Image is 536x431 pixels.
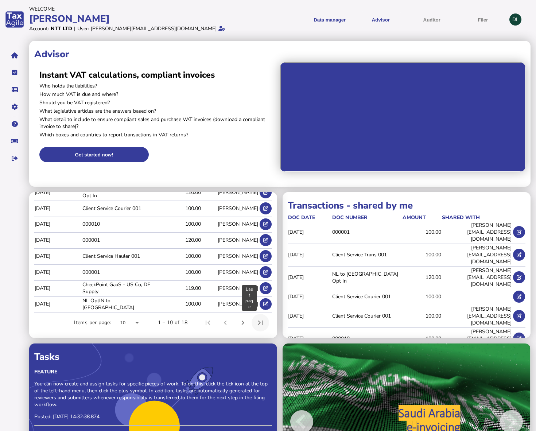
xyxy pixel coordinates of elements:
h1: Advisor [34,48,525,61]
td: 100.00 [158,201,201,215]
td: [PERSON_NAME] [201,201,259,215]
p: What detail to include to ensure compliant sales and purchase VAT invoices (download a compliant ... [39,116,275,130]
p: What legislative articles are the answers based on? [39,108,275,114]
td: 000010 [82,217,158,232]
button: Previous page [217,314,234,331]
td: Client Service Courier 001 [332,305,402,327]
div: NTT Ltd [51,25,72,32]
div: Items per page: [74,319,111,326]
button: Get started now! [39,147,149,162]
td: [PERSON_NAME][EMAIL_ADDRESS][DOMAIN_NAME] [442,305,512,327]
p: Posted: [DATE] 14:32:38.874 [34,413,272,420]
div: Account: [29,25,49,32]
div: doc number [332,214,368,221]
td: 100.00 [402,221,442,243]
td: 000001 [82,264,158,279]
td: [DATE] [34,280,82,295]
button: Open shared transaction [260,250,272,262]
div: [PERSON_NAME] [29,12,266,25]
div: shared with [442,214,512,221]
p: Should you be VAT registered? [39,99,275,106]
td: [DATE] [288,221,332,243]
td: 000001 [82,233,158,248]
td: [DATE] [288,267,332,288]
div: Last page [242,285,257,311]
td: [DATE] [288,328,332,350]
td: 100.00 [402,289,442,304]
button: Open shared transaction [513,333,525,345]
td: 000001 [332,221,402,243]
td: Client Service Courier 001 [82,201,158,215]
td: Client Service Hauler 001 [82,249,158,264]
td: [PERSON_NAME] [201,249,259,264]
div: Feature [34,368,272,375]
td: [DATE] [34,264,82,279]
button: Open shared transaction [513,310,525,322]
div: doc date [288,214,315,221]
td: [PERSON_NAME][EMAIL_ADDRESS][DOMAIN_NAME] [442,267,512,288]
button: Auditor [409,11,455,28]
td: 100.00 [158,217,201,232]
td: 120.00 [158,185,201,199]
td: CheckPoint GaaS - US Co, DE Supply [82,280,158,295]
div: shared with [442,214,480,221]
td: Client Service Trans 001 [332,244,402,266]
button: Shows a dropdown of Data manager options [307,11,353,28]
div: Amount [403,214,441,221]
button: Help pages [7,116,22,132]
button: Tasks [7,65,22,80]
button: Shows a dropdown of VAT Advisor options [358,11,404,28]
td: 100.00 [402,305,442,327]
button: Data manager [7,82,22,97]
td: [PERSON_NAME][EMAIL_ADDRESS][DOMAIN_NAME] [442,328,512,350]
menu: navigate products [269,11,506,28]
button: Open shared transaction [513,226,525,238]
h1: Transactions - shared by me [288,199,525,212]
td: [DATE] [288,305,332,327]
button: Next page [234,314,252,331]
td: 119.00 [158,280,201,295]
td: [PERSON_NAME] [201,233,259,248]
td: [DATE] [34,233,82,248]
td: [DATE] [288,289,332,304]
td: 120.00 [158,233,201,248]
td: 000010 [332,328,402,350]
td: NL to [GEOGRAPHIC_DATA] Opt In [82,185,158,199]
td: [DATE] [288,244,332,266]
td: [PERSON_NAME][EMAIL_ADDRESS][DOMAIN_NAME] [442,221,512,243]
p: How much VAT is due and where? [39,91,275,98]
div: | [74,25,75,32]
td: [PERSON_NAME] [201,296,259,311]
button: Open shared transaction [260,202,272,214]
div: Tasks [34,350,272,363]
td: [PERSON_NAME] [201,217,259,232]
button: Open shared transaction [513,249,525,261]
td: 100.00 [158,249,201,264]
p: You can now create and assign tasks for specific pieces of work. To do this, click the tick icon ... [34,380,272,408]
td: [DATE] [34,296,82,311]
div: [PERSON_NAME][EMAIL_ADDRESS][DOMAIN_NAME] [91,25,217,32]
td: Client Service Courier 001 [332,289,402,304]
div: Welcome [29,5,266,12]
button: Filer [460,11,506,28]
td: 100.00 [402,328,442,350]
div: doc date [288,214,331,221]
div: 1 – 10 of 18 [158,319,187,326]
div: doc number [332,214,402,221]
div: Profile settings [509,13,521,26]
button: Manage settings [7,99,22,114]
div: User: [77,25,89,32]
button: First page [199,314,217,331]
td: 120.00 [402,267,442,288]
button: Sign out [7,151,22,166]
td: NL to [GEOGRAPHIC_DATA] Opt In [332,267,402,288]
td: [PERSON_NAME] [201,185,259,199]
div: Amount [403,214,426,221]
td: 100.00 [158,296,201,311]
p: Who holds the liabilities? [39,82,275,89]
td: [PERSON_NAME][EMAIL_ADDRESS][DOMAIN_NAME] [442,244,512,266]
td: [PERSON_NAME] [201,264,259,279]
td: [DATE] [34,217,82,232]
td: NL OptIN to [GEOGRAPHIC_DATA] [82,296,158,311]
